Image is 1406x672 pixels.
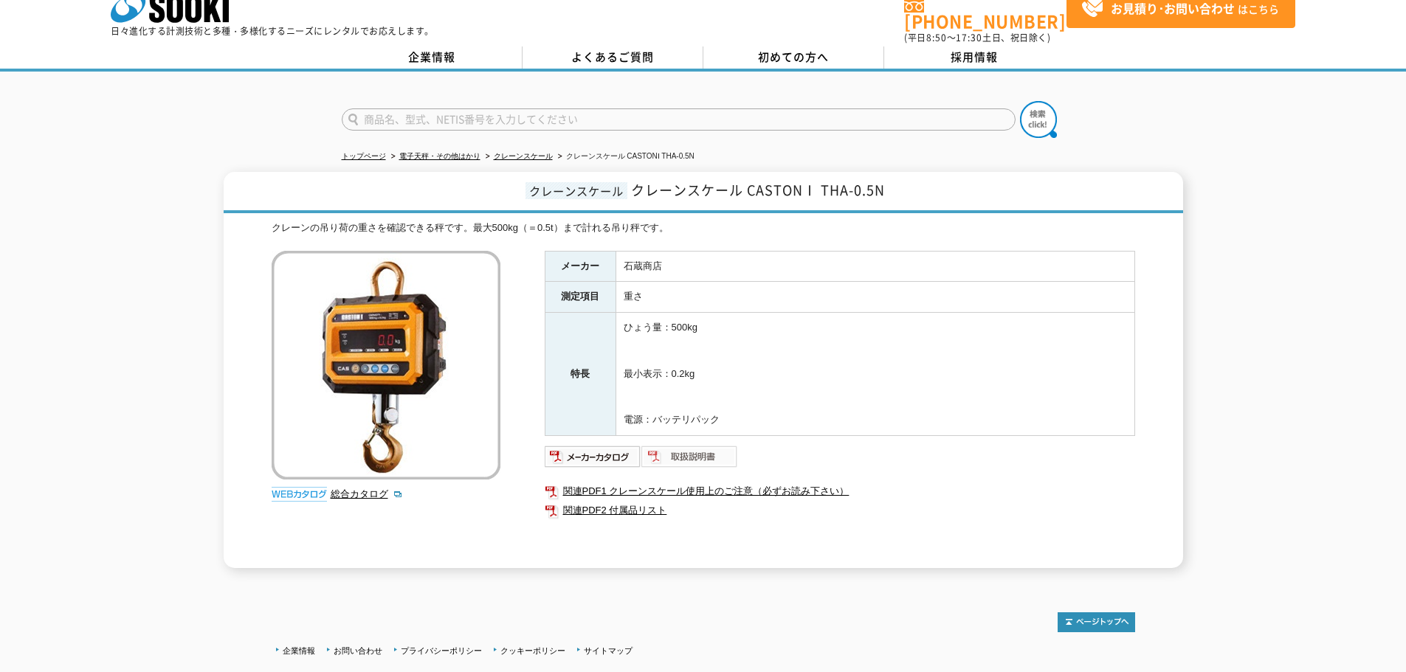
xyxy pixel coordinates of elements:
[545,445,641,468] img: メーカーカタログ
[272,251,500,479] img: クレーンスケール CASTONⅠ THA-0.5N
[525,182,627,199] span: クレーンスケール
[545,482,1135,501] a: 関連PDF1 クレーンスケール使用上のご注意（必ずお読み下さい）
[904,31,1050,44] span: (平日 ～ 土日、祝日除く)
[1020,101,1057,138] img: btn_search.png
[758,49,829,65] span: 初めての方へ
[616,282,1134,313] td: 重さ
[272,221,1135,236] div: クレーンの吊り荷の重さを確認できる秤です。最大500kg（＝0.5t）まで計れる吊り秤です。
[641,454,738,465] a: 取扱説明書
[545,313,616,436] th: 特長
[401,646,482,655] a: プライバシーポリシー
[331,488,403,499] a: 総合カタログ
[283,646,315,655] a: 企業情報
[342,46,523,69] a: 企業情報
[703,46,884,69] a: 初めての方へ
[523,46,703,69] a: よくあるご質問
[584,646,633,655] a: サイトマップ
[545,454,641,465] a: メーカーカタログ
[641,445,738,468] img: 取扱説明書
[342,152,386,160] a: トップページ
[342,108,1016,131] input: 商品名、型式、NETIS番号を入力してください
[616,251,1134,282] td: 石蔵商店
[956,31,982,44] span: 17:30
[500,646,565,655] a: クッキーポリシー
[545,501,1135,520] a: 関連PDF2 付属品リスト
[545,251,616,282] th: メーカー
[884,46,1065,69] a: 採用情報
[399,152,480,160] a: 電子天秤・その他はかり
[272,487,327,502] img: webカタログ
[555,149,695,164] li: クレーンスケール CASTONⅠ THA-0.5N
[926,31,947,44] span: 8:50
[616,313,1134,436] td: ひょう量：500kg 最小表示：0.2kg 電源：バッテリパック
[111,27,434,35] p: 日々進化する計測技術と多種・多様化するニーズにレンタルでお応えします。
[1058,612,1135,632] img: トップページへ
[494,152,553,160] a: クレーンスケール
[631,180,885,200] span: クレーンスケール CASTONⅠ THA-0.5N
[334,646,382,655] a: お問い合わせ
[545,282,616,313] th: 測定項目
